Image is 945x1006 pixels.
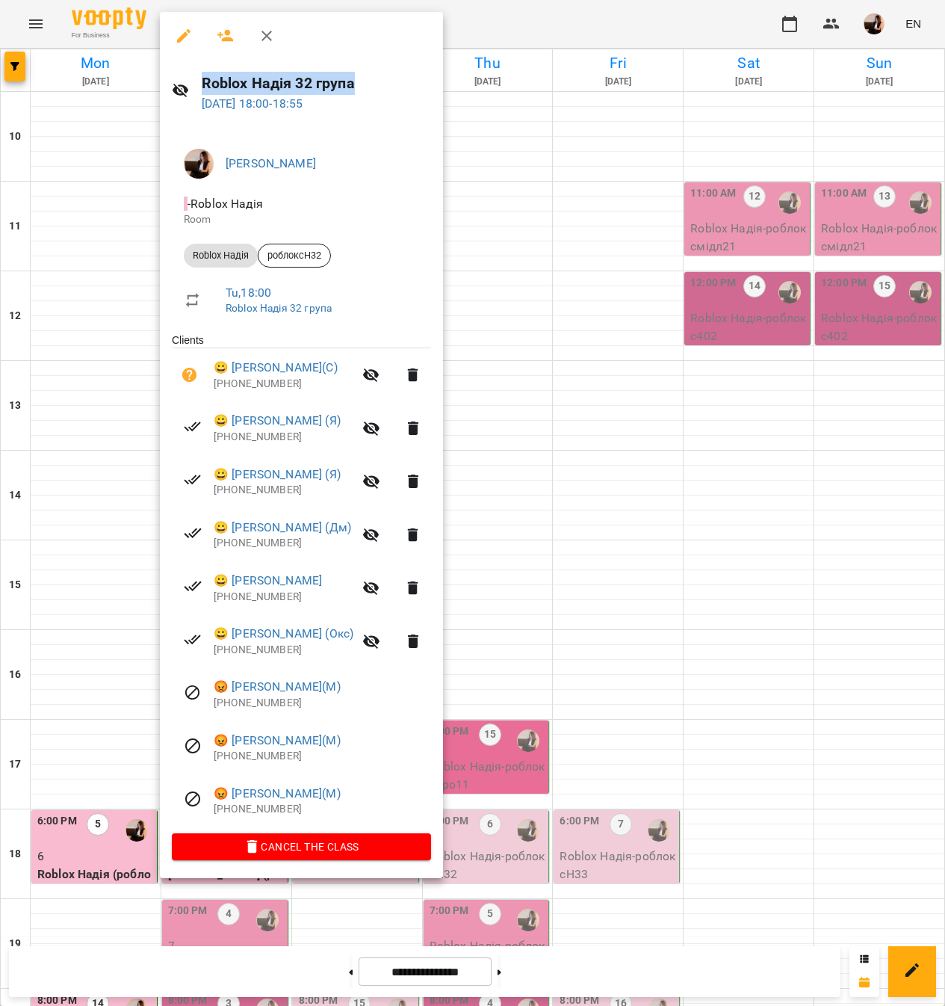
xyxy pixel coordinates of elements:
[184,577,202,595] svg: Paid
[214,359,338,377] a: 😀 [PERSON_NAME](С)
[184,418,202,436] svg: Paid
[202,96,303,111] a: [DATE] 18:00-18:55
[214,785,341,803] a: 😡 [PERSON_NAME](М)
[214,377,353,392] p: [PHONE_NUMBER]
[214,536,353,551] p: [PHONE_NUMBER]
[184,212,419,227] p: Room
[214,625,353,643] a: 😀 [PERSON_NAME] (Окс)
[214,749,431,764] p: [PHONE_NUMBER]
[214,678,341,696] a: 😡 [PERSON_NAME](М)
[184,149,214,179] img: f1c8304d7b699b11ef2dd1d838014dff.jpg
[184,631,202,649] svg: Paid
[172,333,431,833] ul: Clients
[214,412,341,430] a: 😀 [PERSON_NAME] (Я)
[214,430,353,445] p: [PHONE_NUMBER]
[172,357,208,393] button: Unpaid. Bill the attendance?
[184,249,258,262] span: Roblox Надія
[214,572,322,590] a: 😀 [PERSON_NAME]
[184,838,419,856] span: Cancel the class
[258,244,331,268] div: роблоксН32
[172,833,431,860] button: Cancel the class
[214,483,353,498] p: [PHONE_NUMBER]
[226,156,316,170] a: [PERSON_NAME]
[214,696,431,711] p: [PHONE_NUMBER]
[258,249,330,262] span: роблоксН32
[214,802,431,817] p: [PHONE_NUMBER]
[184,684,202,702] svg: Visit canceled
[214,590,353,605] p: [PHONE_NUMBER]
[202,72,431,95] h6: Roblox Надія 32 група
[184,737,202,755] svg: Visit canceled
[184,790,202,808] svg: Visit canceled
[184,471,202,489] svg: Paid
[184,524,202,542] svg: Paid
[214,466,341,484] a: 😀 [PERSON_NAME] (Я)
[214,643,353,658] p: [PHONE_NUMBER]
[226,302,332,314] a: Roblox Надія 32 група
[226,286,271,300] a: Tu , 18:00
[214,732,341,750] a: 😡 [PERSON_NAME](М)
[214,519,351,537] a: 😀 [PERSON_NAME] (Дм)
[184,197,266,211] span: - Roblox Надія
